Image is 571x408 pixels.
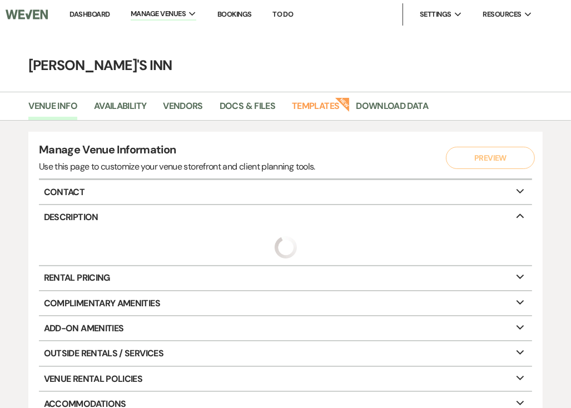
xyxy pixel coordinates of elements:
[39,205,532,229] p: Description
[220,99,275,120] a: Docs & Files
[420,9,451,20] span: Settings
[39,180,532,204] p: Contact
[356,99,428,120] a: Download Data
[39,316,532,340] p: Add-On Amenities
[6,3,48,26] img: Weven Logo
[39,341,532,365] p: Outside Rentals / Services
[483,9,521,20] span: Resources
[28,99,77,120] a: Venue Info
[272,9,293,19] a: To Do
[292,99,339,120] a: Templates
[39,266,532,290] p: Rental Pricing
[446,147,535,169] button: Preview
[39,142,315,160] h4: Manage Venue Information
[217,9,252,19] a: Bookings
[69,9,110,19] a: Dashboard
[39,291,532,315] p: Complimentary Amenities
[39,160,315,173] div: Use this page to customize your venue storefront and client planning tools.
[163,99,203,120] a: Vendors
[131,8,186,19] span: Manage Venues
[443,147,532,169] a: Preview
[39,367,532,391] p: Venue Rental Policies
[275,236,297,258] img: loading spinner
[94,99,146,120] a: Availability
[335,96,351,112] strong: New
